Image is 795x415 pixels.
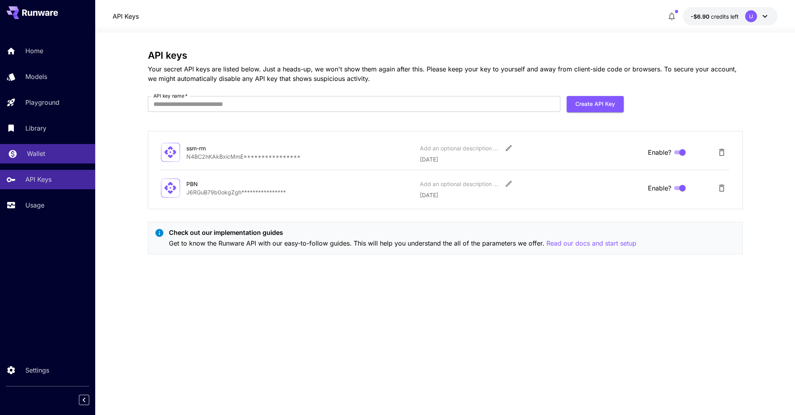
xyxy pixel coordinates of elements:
[546,238,636,248] button: Read our docs and start setup
[420,180,499,188] div: Add an optional description or comment
[186,144,266,152] div: ssm-rm
[25,98,59,107] p: Playground
[169,238,636,248] p: Get to know the Runware API with our easy-to-follow guides. This will help you understand the all...
[25,365,49,375] p: Settings
[502,141,516,155] button: Edit
[420,155,641,163] p: [DATE]
[714,180,730,196] button: Delete API Key
[648,183,671,193] span: Enable?
[79,395,89,405] button: Collapse sidebar
[27,149,45,158] p: Wallet
[25,72,47,81] p: Models
[186,180,266,188] div: PBN
[691,12,739,21] div: -$6.89635
[25,123,46,133] p: Library
[714,144,730,160] button: Delete API Key
[420,144,499,152] div: Add an optional description or comment
[169,228,636,237] p: Check out our implementation guides
[113,12,139,21] a: API Keys
[691,13,711,20] span: -$6.90
[113,12,139,21] nav: breadcrumb
[25,175,52,184] p: API Keys
[683,7,778,25] button: -$6.89635IJ
[148,50,743,61] h3: API keys
[567,96,624,112] button: Create API Key
[153,92,188,99] label: API key name
[25,46,43,56] p: Home
[745,10,757,22] div: IJ
[25,200,44,210] p: Usage
[85,393,95,407] div: Collapse sidebar
[148,64,743,83] p: Your secret API keys are listed below. Just a heads-up, we won't show them again after this. Plea...
[502,177,516,191] button: Edit
[711,13,739,20] span: credits left
[648,148,671,157] span: Enable?
[420,191,641,199] p: [DATE]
